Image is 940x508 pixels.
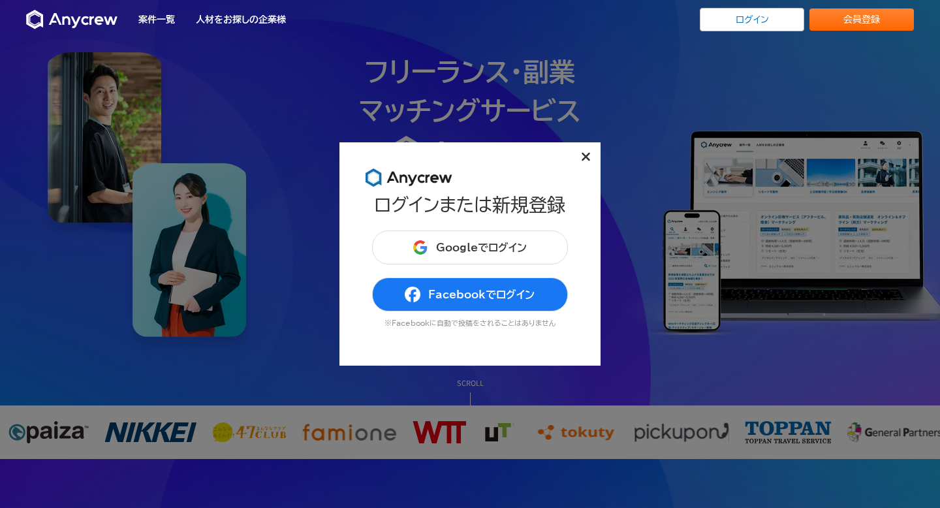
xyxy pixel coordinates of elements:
[413,240,428,255] img: DIz4rYaBO0VM93JpwbwaJtqNfEsbwZFgEL50VtgcJLBV6wK9aKtfd+cEkvuBfcC37k9h8VGR+csPdltgAAAABJRU5ErkJggg==
[138,15,175,24] a: 案件一覧
[196,15,286,24] a: 人材をお探しの企業様
[366,168,452,187] img: 8DqYSo04kwAAAAASUVORK5CYII=
[428,289,535,300] span: Facebookでログイン
[809,8,914,31] a: 会員登録
[372,278,568,311] button: Facebookでログイン
[26,10,117,29] img: Anycrew
[372,230,568,264] button: Googleでログイン
[436,242,527,253] span: Googleでログイン
[700,8,804,31] a: ログイン
[374,195,565,215] h1: ログインまたは新規登録
[405,287,420,302] img: facebook_no_color-eed4f69a.png
[372,319,568,326] p: ※Facebookに自動で投稿をされることはありません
